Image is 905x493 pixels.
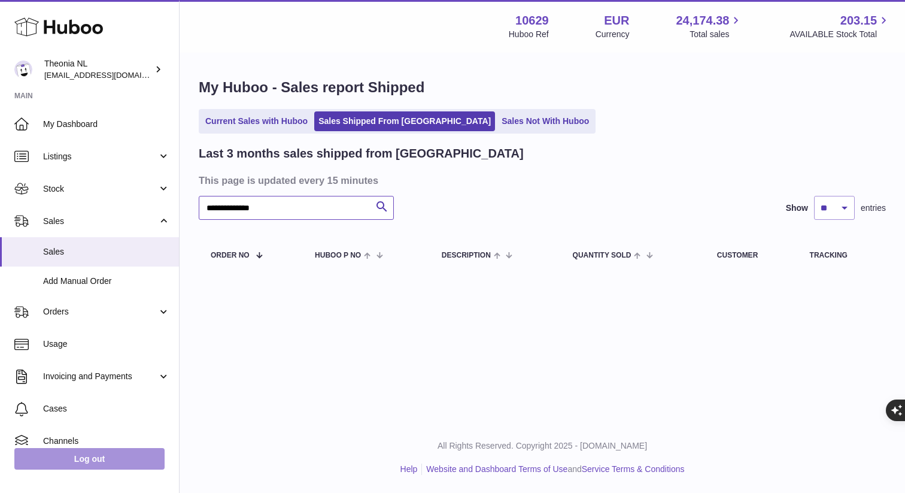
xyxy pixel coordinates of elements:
span: 24,174.38 [676,13,729,29]
span: Channels [43,435,170,447]
span: Stock [43,183,157,195]
span: [EMAIL_ADDRESS][DOMAIN_NAME] [44,70,176,80]
span: Orders [43,306,157,317]
label: Show [786,202,808,214]
div: Theonia NL [44,58,152,81]
a: Help [400,464,418,474]
h1: My Huboo - Sales report Shipped [199,78,886,97]
span: Sales [43,216,157,227]
strong: EUR [604,13,629,29]
a: Website and Dashboard Terms of Use [426,464,567,474]
span: entries [861,202,886,214]
span: AVAILABLE Stock Total [789,29,891,40]
p: All Rights Reserved. Copyright 2025 - [DOMAIN_NAME] [189,440,895,452]
span: Total sales [690,29,743,40]
img: info@wholesomegoods.eu [14,61,32,78]
span: Invoicing and Payments [43,371,157,382]
span: Sales [43,246,170,258]
div: Tracking [810,252,874,259]
a: Service Terms & Conditions [582,464,685,474]
span: Add Manual Order [43,276,170,287]
a: 24,174.38 Total sales [676,13,743,40]
div: Currency [596,29,630,40]
div: Customer [717,252,786,259]
span: Description [442,252,491,259]
a: Log out [14,448,165,470]
span: My Dashboard [43,119,170,130]
span: 203.15 [840,13,877,29]
a: Current Sales with Huboo [201,111,312,131]
span: Cases [43,403,170,415]
span: Order No [211,252,250,259]
span: Huboo P no [315,252,361,259]
div: Huboo Ref [509,29,549,40]
h2: Last 3 months sales shipped from [GEOGRAPHIC_DATA] [199,146,524,162]
strong: 10629 [515,13,549,29]
a: Sales Shipped From [GEOGRAPHIC_DATA] [314,111,495,131]
span: Usage [43,338,170,350]
a: Sales Not With Huboo [497,111,593,131]
span: Listings [43,151,157,162]
li: and [422,464,684,475]
h3: This page is updated every 15 minutes [199,174,883,187]
a: 203.15 AVAILABLE Stock Total [789,13,891,40]
span: Quantity Sold [573,252,631,259]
